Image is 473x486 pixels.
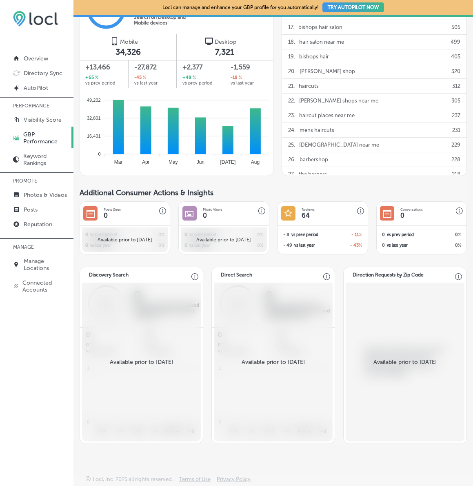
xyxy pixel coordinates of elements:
[299,94,378,108] p: [PERSON_NAME] shops near me
[452,167,460,181] p: 218
[24,221,52,228] p: Reputation
[115,47,141,57] span: 34,326
[24,192,67,198] p: Photos & Videos
[203,212,207,219] h1: 0
[291,233,318,237] span: vs prev period
[197,159,204,165] tspan: Jun
[94,74,98,81] span: %
[93,476,173,482] p: Locl, Inc. 2025 all rights reserved.
[299,108,355,123] p: haircut places near me
[299,35,344,49] p: hair salon near me
[142,159,150,165] tspan: Apr
[220,159,236,165] tspan: [DATE]
[451,20,460,34] p: 505
[323,232,362,237] h2: - 11
[451,138,460,152] p: 229
[24,55,48,62] p: Overview
[422,243,461,248] h2: 0
[283,243,292,248] h2: - 49
[85,81,115,85] span: vs prev period
[288,138,295,152] p: 25 .
[87,98,101,103] tspan: 49,202
[87,134,101,138] tspan: 16,401
[23,131,68,145] p: GBP Performance
[299,138,379,152] p: [DEMOGRAPHIC_DATA] near me
[142,74,146,81] span: %
[215,47,234,57] span: 7,321
[359,232,362,237] span: %
[24,116,62,123] p: Visibility Score
[283,232,289,237] h2: - 8
[114,159,123,165] tspan: Mar
[87,116,101,120] tspan: 32,801
[13,11,58,27] img: 6efc1275baa40be7c98c3b36c6bfde44.png
[24,85,48,91] p: AutoPilot
[231,81,254,85] span: vs last year
[110,359,173,366] p: Available prior to [DATE]
[288,152,295,167] p: 26 .
[302,212,310,219] h1: 64
[196,237,251,243] p: Available prior to [DATE]
[400,212,404,219] h1: 0
[110,37,118,45] img: logo
[359,243,362,248] span: %
[231,62,267,72] span: -1,559
[182,62,220,72] span: +2,377
[205,37,213,45] img: logo
[134,62,171,72] span: -27,872
[300,64,355,78] p: [PERSON_NAME] shop
[84,267,133,281] h3: Discovery Search
[300,123,334,137] p: mens haircuts
[288,79,295,93] p: 21 .
[451,152,460,167] p: 228
[458,243,461,248] span: %
[299,49,329,64] p: bishops hair
[373,359,437,366] p: Available prior to [DATE]
[300,152,328,167] p: barbershop
[22,279,69,293] p: Connected Accounts
[458,232,461,237] span: %
[120,38,138,45] span: Mobile
[134,74,146,81] h2: -45
[98,152,101,156] tspan: 0
[24,258,69,272] p: Manage Locations
[288,64,295,78] p: 20 .
[288,167,295,181] p: 27 .
[23,153,69,167] p: Keyword Rankings
[387,243,408,247] span: vs last year
[169,159,178,165] tspan: May
[288,108,295,123] p: 23 .
[85,62,122,72] span: +13,466
[452,79,460,93] p: 312
[294,243,315,247] span: vs last year
[104,212,108,219] h1: 0
[298,20,342,34] p: bishops hair salon
[299,79,319,93] p: haircuts
[134,81,158,85] span: vs last year
[216,267,257,281] h3: Direct Search
[85,74,98,81] h2: +65
[288,20,294,34] p: 17 .
[238,74,242,81] span: %
[451,35,460,49] p: 499
[387,233,414,237] span: vs prev period
[323,243,362,248] h2: - 43
[452,108,460,123] p: 237
[288,94,295,108] p: 22 .
[422,232,461,237] h2: 0
[251,159,260,165] tspan: Aug
[182,74,196,81] h2: +48
[451,49,460,64] p: 405
[203,207,222,212] h3: Photo Views
[242,359,305,366] p: Available prior to [DATE]
[302,207,315,212] h3: Reviews
[382,232,385,237] h2: 0
[24,70,62,77] p: Directory Sync
[288,123,295,137] p: 24 .
[382,243,385,248] h2: 0
[191,74,196,81] span: %
[348,267,429,281] h3: Direction Requests by Zip Code
[134,9,199,26] p: Profile views on Google Search on Desktop and Mobile devices
[182,81,213,85] span: vs prev period
[451,94,460,108] p: 305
